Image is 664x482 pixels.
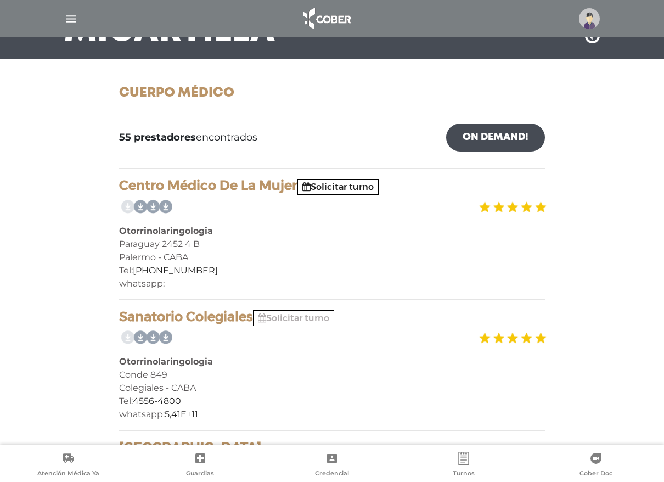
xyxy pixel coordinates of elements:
[37,469,99,479] span: Atención Médica Ya
[133,396,181,406] a: 4556-4800
[446,124,545,152] a: On Demand!
[64,18,275,46] h3: Mi Cartilla
[165,409,198,419] a: 5,41E+11
[186,469,214,479] span: Guardias
[119,408,545,421] div: whatsapp:
[119,251,545,264] div: Palermo - CABA
[477,195,547,220] img: estrellas_badge.png
[119,368,545,382] div: Conde 849
[119,440,545,456] h4: [GEOGRAPHIC_DATA]
[315,469,349,479] span: Credencial
[119,356,213,367] b: Otorrinolaringologia
[453,469,475,479] span: Turnos
[119,130,257,145] span: encontrados
[530,452,662,480] a: Cober Doc
[119,277,545,290] div: whatsapp:
[266,452,398,480] a: Credencial
[297,5,355,32] img: logo_cober_home-white.png
[119,86,545,102] h1: Cuerpo Médico
[302,182,374,192] a: Solicitar turno
[64,12,78,26] img: Cober_menu-lines-white.svg
[119,395,545,408] div: Tel:
[579,8,600,29] img: profile-placeholder.svg
[119,309,545,325] h4: Sanatorio Colegiales
[579,469,612,479] span: Cober Doc
[119,264,545,277] div: Tel:
[133,265,218,276] a: [PHONE_NUMBER]
[119,238,545,251] div: Paraguay 2452 4 B
[258,313,329,323] a: Solicitar turno
[119,131,196,143] b: 55 prestadores
[119,226,213,236] b: Otorrinolaringologia
[119,382,545,395] div: Colegiales - CABA
[2,452,134,480] a: Atención Médica Ya
[134,452,266,480] a: Guardias
[477,326,547,350] img: estrellas_badge.png
[119,178,545,194] h4: Centro Médico De La Mujer
[398,452,530,480] a: Turnos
